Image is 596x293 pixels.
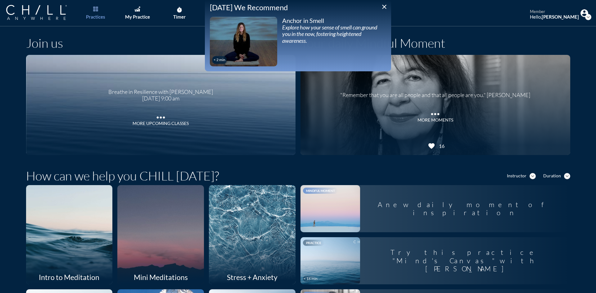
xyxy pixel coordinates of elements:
i: close [381,3,388,11]
i: favorite [428,142,435,150]
div: A new daily moment of inspiration [360,196,570,222]
div: Duration [543,173,561,179]
div: More Upcoming Classes [133,121,189,126]
div: Anchor in Smell [282,17,386,24]
i: more_horiz [155,111,167,121]
h1: How can we help you CHILL [DATE]? [26,168,219,183]
div: Hello, [530,14,579,20]
a: Company Logo [6,5,79,21]
div: Timer [173,14,186,20]
i: expand_more [585,14,591,20]
div: Try this practice "Mind's Canvas" with [PERSON_NAME] [360,243,570,278]
img: Graph [134,7,140,11]
div: [DATE] We Recommend [210,3,386,12]
div: MORE MOMENTS [418,118,453,123]
div: "Remember that you are all people and that all people are you." [PERSON_NAME] [340,87,530,99]
div: 16 [437,143,445,149]
div: < 16 min [304,277,318,281]
strong: [PERSON_NAME] [542,14,579,20]
div: member [530,9,579,14]
i: more_horiz [429,108,441,117]
img: List [93,7,98,11]
i: expand_more [530,173,536,179]
span: Practice [306,241,321,245]
h1: Join us [26,36,63,51]
img: Profile icon [580,9,588,17]
div: Intro to Meditation [26,270,113,284]
div: [DATE] 9:00 am [108,95,213,102]
div: My Practice [125,14,150,20]
div: Practices [86,14,105,20]
div: Stress + Anxiety [209,270,296,284]
div: Instructor [507,173,526,179]
span: Mindful Moment [306,189,335,193]
i: expand_more [564,173,570,179]
img: Company Logo [6,5,67,20]
i: timer [176,7,183,13]
div: Mini Meditations [117,270,204,284]
div: < 2 min [214,58,225,62]
div: Explore how your sense of smell can ground you in the now, fostering heightened awareness. [282,24,386,44]
div: Breathe in Resilience with [PERSON_NAME] [108,84,213,95]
